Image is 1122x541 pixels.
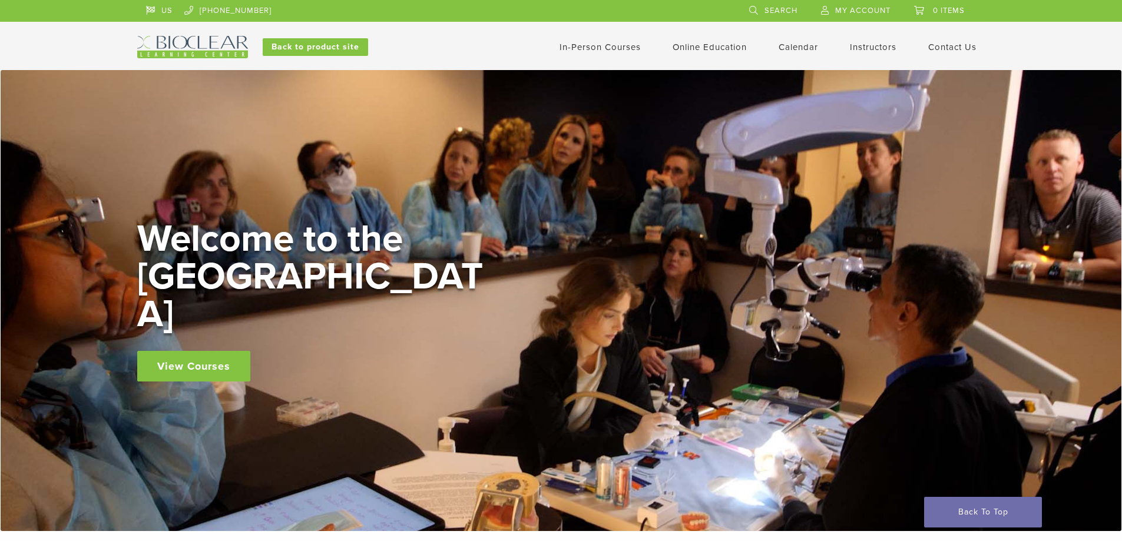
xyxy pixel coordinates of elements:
[835,6,891,15] span: My Account
[137,220,491,333] h2: Welcome to the [GEOGRAPHIC_DATA]
[137,36,248,58] img: Bioclear
[850,42,896,52] a: Instructors
[779,42,818,52] a: Calendar
[560,42,641,52] a: In-Person Courses
[673,42,747,52] a: Online Education
[764,6,797,15] span: Search
[928,42,977,52] a: Contact Us
[924,497,1042,527] a: Back To Top
[263,38,368,56] a: Back to product site
[137,351,250,381] a: View Courses
[933,6,965,15] span: 0 items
